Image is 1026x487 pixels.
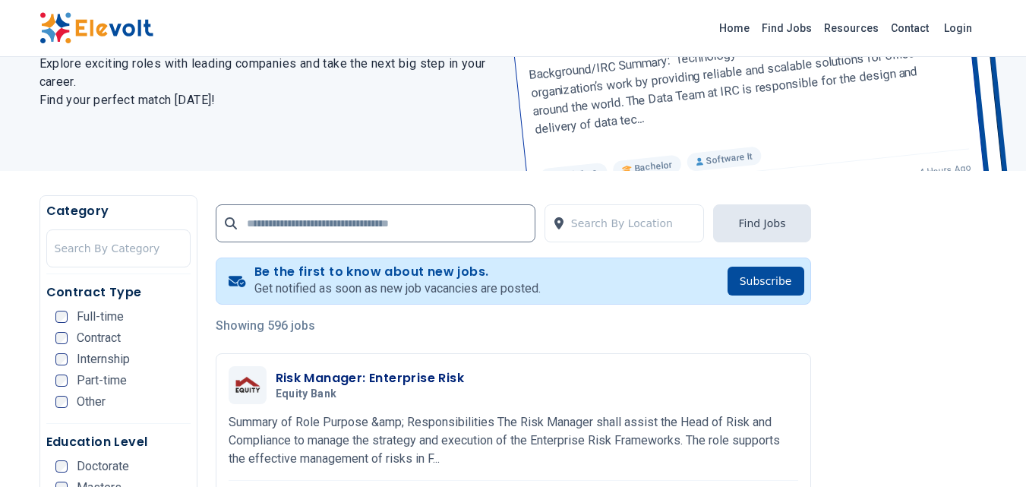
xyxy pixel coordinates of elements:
[77,460,129,473] span: Doctorate
[46,202,191,220] h5: Category
[885,16,935,40] a: Contact
[46,433,191,451] h5: Education Level
[77,396,106,408] span: Other
[55,396,68,408] input: Other
[756,16,818,40] a: Find Jobs
[55,311,68,323] input: Full-time
[229,413,798,468] p: Summary of Role Purpose &amp; Responsibilities The Risk Manager shall assist the Head of Risk and...
[77,311,124,323] span: Full-time
[55,460,68,473] input: Doctorate
[254,264,541,280] h4: Be the first to know about new jobs.
[55,332,68,344] input: Contract
[276,387,337,401] span: Equity Bank
[818,16,885,40] a: Resources
[77,375,127,387] span: Part-time
[254,280,541,298] p: Get notified as soon as new job vacancies are posted.
[39,55,495,109] h2: Explore exciting roles with leading companies and take the next big step in your career. Find you...
[77,332,121,344] span: Contract
[232,375,263,396] img: Equity Bank
[39,12,153,44] img: Elevolt
[728,267,804,296] button: Subscribe
[713,204,810,242] button: Find Jobs
[216,317,811,335] p: Showing 596 jobs
[77,353,130,365] span: Internship
[713,16,756,40] a: Home
[55,375,68,387] input: Part-time
[276,369,465,387] h3: Risk Manager: Enterprise Risk
[950,414,1026,487] iframe: Chat Widget
[55,353,68,365] input: Internship
[935,13,981,43] a: Login
[46,283,191,302] h5: Contract Type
